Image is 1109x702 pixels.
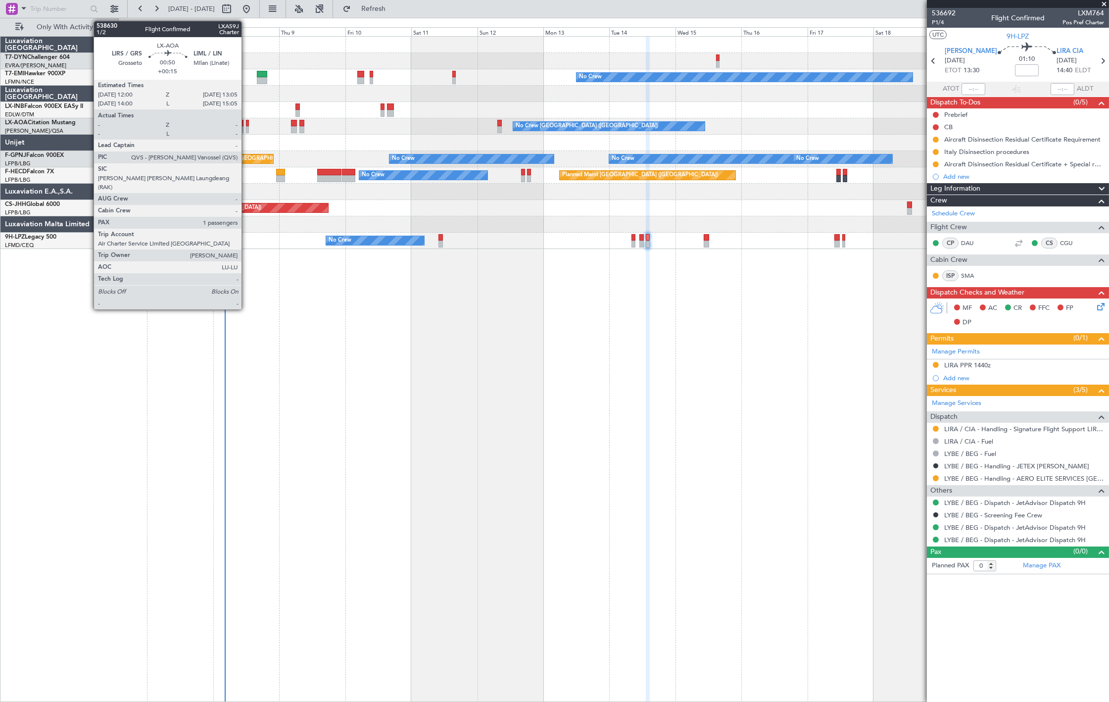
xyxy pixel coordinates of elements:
div: Mon 13 [543,27,609,36]
div: Prebrief [944,110,967,119]
a: LFPB/LBG [5,160,31,167]
div: CS [1041,238,1058,249]
div: Sat 18 [873,27,939,36]
a: LYBE / BEG - Screening Fee Crew [944,511,1042,519]
span: T7-DYN [5,54,27,60]
span: FFC [1038,303,1050,313]
a: LYBE / BEG - Handling - AERO ELITE SERVICES [GEOGRAPHIC_DATA] [944,474,1104,483]
span: Permits [930,333,954,345]
div: Fri 17 [808,27,873,36]
div: Tue 14 [609,27,675,36]
a: LIRA / CIA - Fuel [944,437,993,446]
span: Others [930,485,952,497]
span: FP [1066,303,1073,313]
div: No Crew [329,233,351,248]
a: LIRA / CIA - Handling - Signature Flight Support LIRA / CIA [944,425,1104,433]
span: Pax [930,547,941,558]
div: Aircraft Disinsection Residual Certificate Requirement [944,135,1101,144]
div: Sat 11 [411,27,477,36]
div: No Crew [579,70,602,85]
span: Leg Information [930,183,980,195]
span: 9H-LPZ [1007,31,1029,42]
a: Manage Services [932,399,981,408]
input: Trip Number [30,1,87,16]
span: LX-AOA [5,120,28,126]
div: Thu 9 [279,27,345,36]
a: LYBE / BEG - Dispatch - JetAdvisor Dispatch 9H [944,499,1086,507]
span: LIRA CIA [1057,47,1083,56]
a: F-GPNJFalcon 900EX [5,152,64,158]
a: 9H-LPZLegacy 500 [5,234,56,240]
a: LX-INBFalcon 900EX EASy II [5,103,83,109]
div: ISP [942,270,959,281]
div: LIRA PPR 1440z [944,361,991,369]
div: No Crew [362,168,385,183]
a: LYBE / BEG - Dispatch - JetAdvisor Dispatch 9H [944,536,1086,544]
span: (0/1) [1073,333,1088,343]
a: Schedule Crew [932,209,975,219]
span: 14:40 [1057,66,1072,76]
div: Thu 16 [741,27,807,36]
a: LX-AOACitation Mustang [5,120,76,126]
span: LX-INB [5,103,24,109]
span: [PERSON_NAME] [945,47,997,56]
span: CR [1013,303,1022,313]
button: UTC [929,30,947,39]
span: Refresh [353,5,394,12]
span: Cabin Crew [930,254,967,266]
a: LFPB/LBG [5,209,31,216]
a: LYBE / BEG - Fuel [944,450,996,458]
a: T7-DYNChallenger 604 [5,54,70,60]
div: Wed 15 [675,27,741,36]
div: Wed 8 [213,27,279,36]
span: ALDT [1077,84,1093,94]
a: LYBE / BEG - Handling - JETEX [PERSON_NAME] [944,462,1089,470]
a: EDLW/DTM [5,111,34,118]
div: No Crew [796,151,819,166]
span: [DATE] - [DATE] [168,4,215,13]
a: F-HECDFalcon 7X [5,169,54,175]
span: T7-EMI [5,71,24,77]
div: Unplanned Maint Nice ([GEOGRAPHIC_DATA]) [166,233,284,248]
span: (0/5) [1073,97,1088,107]
span: (3/5) [1073,385,1088,395]
a: Manage Permits [932,347,980,357]
span: Pos Pref Charter [1062,18,1104,27]
span: F-HECD [5,169,27,175]
div: Unplanned Maint [GEOGRAPHIC_DATA] ([GEOGRAPHIC_DATA]) [193,151,356,166]
span: 13:30 [964,66,979,76]
span: 536692 [932,8,956,18]
div: Fri 10 [345,27,411,36]
div: CP [942,238,959,249]
div: Aircraft Disinsection Residual Certificate + Special request [944,160,1104,168]
button: Only With Activity [11,19,107,35]
span: CS-JHH [5,201,26,207]
a: Manage PAX [1023,561,1061,571]
span: 9H-LPZ [5,234,25,240]
span: Only With Activity [26,24,104,31]
a: SMA [961,271,983,280]
div: Flight Confirmed [991,13,1045,24]
span: 01:10 [1019,54,1035,64]
div: Sun 12 [478,27,543,36]
label: Planned PAX [932,561,969,571]
span: [DATE] [945,56,965,66]
div: Planned Maint [GEOGRAPHIC_DATA] ([GEOGRAPHIC_DATA]) [562,168,718,183]
a: LFPB/LBG [5,176,31,184]
div: No Crew [392,151,415,166]
span: F-GPNJ [5,152,26,158]
span: Dispatch To-Dos [930,97,980,108]
span: Dispatch Checks and Weather [930,287,1024,299]
span: DP [963,318,971,328]
span: (0/0) [1073,546,1088,556]
a: CS-JHHGlobal 6000 [5,201,60,207]
div: Planned Maint [GEOGRAPHIC_DATA] ([GEOGRAPHIC_DATA]) [106,201,262,215]
div: CB [944,123,953,131]
a: LFMD/CEQ [5,242,34,249]
a: [PERSON_NAME]/QSA [5,127,63,135]
a: LFMN/NCE [5,78,34,86]
span: Dispatch [930,411,958,423]
div: Add new [943,374,1104,382]
button: Refresh [338,1,397,17]
span: MF [963,303,972,313]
